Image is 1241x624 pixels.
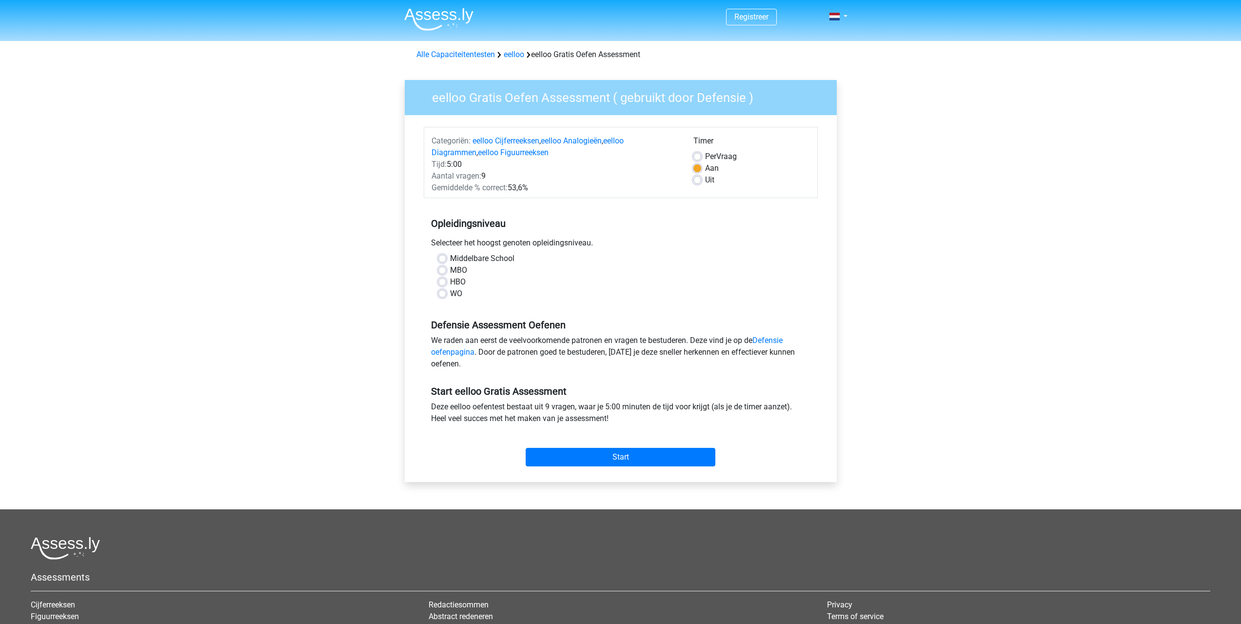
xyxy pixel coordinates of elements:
a: Cijferreeksen [31,600,75,609]
label: Uit [705,174,714,186]
div: 9 [424,170,686,182]
a: Alle Capaciteitentesten [416,50,495,59]
h3: eelloo Gratis Oefen Assessment ( gebruikt door Defensie ) [420,86,829,105]
div: We raden aan eerst de veelvoorkomende patronen en vragen te bestuderen. Deze vind je op de . Door... [424,335,818,374]
div: 53,6% [424,182,686,194]
h5: Start eelloo Gratis Assessment [431,385,810,397]
div: 5:00 [424,159,686,170]
span: Aantal vragen: [432,171,481,181]
a: eelloo Cijferreeksen [473,136,539,145]
a: eelloo Analogieën [541,136,602,145]
div: eelloo Gratis Oefen Assessment [413,49,829,60]
span: Categoriën: [432,136,471,145]
label: Aan [705,162,719,174]
label: MBO [450,264,467,276]
span: Tijd: [432,160,447,169]
a: Registreer [734,12,768,21]
span: Per [705,152,716,161]
label: HBO [450,276,466,288]
img: Assessly [404,8,473,31]
h5: Opleidingsniveau [431,214,810,233]
label: Vraag [705,151,737,162]
a: Abstract redeneren [429,612,493,621]
div: Deze eelloo oefentest bestaat uit 9 vragen, waar je 5:00 minuten de tijd voor krijgt (als je de t... [424,401,818,428]
div: , , , [424,135,686,159]
a: Redactiesommen [429,600,489,609]
label: Middelbare School [450,253,514,264]
a: Privacy [827,600,852,609]
a: eelloo [504,50,524,59]
input: Start [526,448,715,466]
a: Terms of service [827,612,884,621]
div: Timer [693,135,810,151]
span: Gemiddelde % correct: [432,183,508,192]
label: WO [450,288,462,300]
h5: Assessments [31,571,1210,583]
a: eelloo Figuurreeksen [478,148,549,157]
img: Assessly logo [31,537,100,560]
h5: Defensie Assessment Oefenen [431,319,810,331]
div: Selecteer het hoogst genoten opleidingsniveau. [424,237,818,253]
a: Figuurreeksen [31,612,79,621]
